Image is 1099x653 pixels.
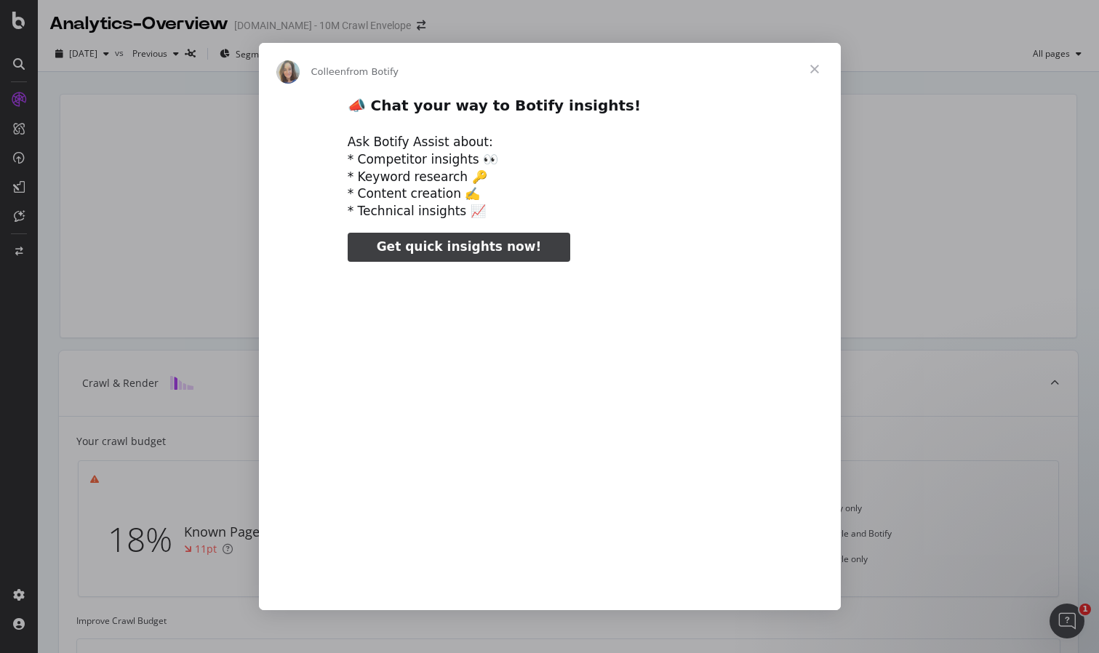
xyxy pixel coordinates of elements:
[348,134,752,220] div: Ask Botify Assist about: * Competitor insights 👀 * Keyword research 🔑 * Content creation ✍️ * Tec...
[247,274,853,577] video: Play video
[377,239,541,254] span: Get quick insights now!
[311,66,347,77] span: Colleen
[346,66,399,77] span: from Botify
[276,60,300,84] img: Profile image for Colleen
[348,233,570,262] a: Get quick insights now!
[788,43,841,95] span: Close
[348,96,752,123] h2: 📣 Chat your way to Botify insights!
